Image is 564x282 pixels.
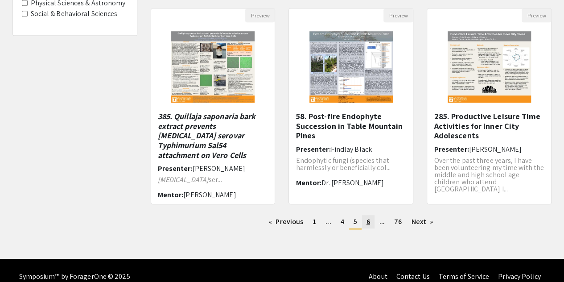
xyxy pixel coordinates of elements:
[379,217,385,226] span: ...
[296,112,406,141] h5: 58. Post-fire Endophyte Succession in Table Mountain Pines
[354,217,357,226] span: 5
[439,22,540,112] img: <p>285. Productive Leisure Time Activities for Inner City Adolescents</p>
[396,272,429,281] a: Contact Us
[383,8,413,22] button: Preview
[296,178,321,187] span: Mentor:
[158,190,184,199] span: Mentor:
[183,190,236,199] span: [PERSON_NAME]
[264,215,308,228] a: Previous page
[151,215,552,229] ul: Pagination
[434,145,544,153] h6: Presenter:
[158,111,256,160] em: 385. Quillaja saponaria bark extract prevents [MEDICAL_DATA] serovar Typhimurium Sal54 attachment...
[301,22,402,112] img: <p>58. Post-fire Endophyte Succession in Table Mountain Pines</p>
[193,164,245,173] span: [PERSON_NAME]
[427,8,552,204] div: Open Presentation <p>285. Productive Leisure Time Activities for Inner City Adolescents</p>
[296,156,390,172] span: Endophytic fungi (species that harmlessly or beneficially col...
[438,272,489,281] a: Terms of Service
[7,242,38,275] iframe: Chat
[407,215,437,228] a: Next page
[522,8,551,22] button: Preview
[469,145,521,154] span: [PERSON_NAME]
[288,8,413,204] div: Open Presentation <p>58. Post-fire Endophyte Succession in Table Mountain Pines</p>
[340,217,344,226] span: 4
[151,8,276,204] div: Open Presentation <p><em>385. Quillaja saponaria bark extract prevents Salmonella enterica serova...
[162,22,263,112] img: <p><em>385. Quillaja saponaria bark extract prevents Salmonella enterica serovar Typhimurium Sal5...
[369,272,387,281] a: About
[325,217,331,226] span: ...
[313,217,316,226] span: 1
[434,112,544,141] h5: 285. Productive Leisure Time Activities for Inner City Adolescents
[158,164,268,173] h6: Presenter:
[434,157,544,193] p: Over the past three years, I have been volunteering my time with the middle and high school age c...
[366,217,370,226] span: 6
[394,217,402,226] span: 76
[498,272,540,281] a: Privacy Policy
[158,175,209,184] em: [MEDICAL_DATA]
[31,8,118,19] label: Social & Behavioral Sciences
[330,145,371,154] span: Findlay Black
[158,176,268,183] p: ser...
[321,178,384,187] span: Dr. [PERSON_NAME]
[296,145,406,153] h6: Presenter:
[245,8,275,22] button: Preview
